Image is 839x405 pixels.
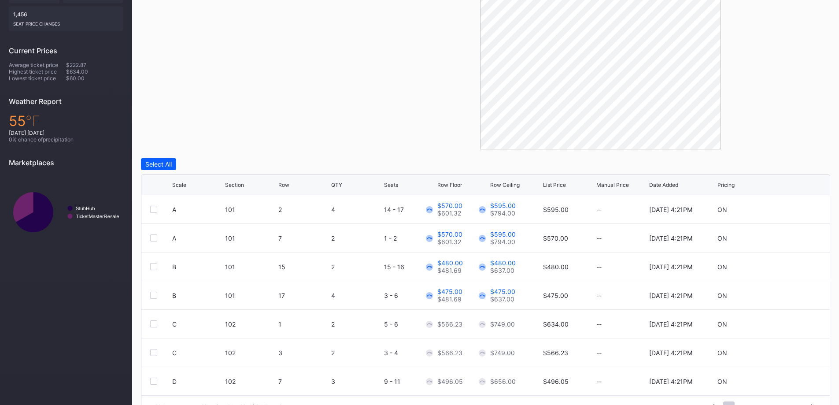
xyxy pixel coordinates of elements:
text: TicketMasterResale [76,214,119,219]
div: ON [717,292,727,299]
div: 5 - 6 [384,320,435,328]
div: A [172,234,176,242]
div: [DATE] 4:21PM [649,292,692,299]
div: $480.00 [543,263,569,271]
div: $222.87 [66,62,123,68]
text: StubHub [76,206,95,211]
div: A [172,206,176,213]
div: 101 [225,206,276,213]
div: -- [596,320,647,328]
div: 4 [331,206,382,213]
div: 7 [278,378,329,385]
div: ON [717,349,727,357]
div: -- [596,292,647,299]
div: $496.05 [437,378,463,385]
div: $481.69 [437,267,463,274]
div: ON [717,378,727,385]
div: Highest ticket price [9,68,66,75]
div: [DATE] 4:21PM [649,349,692,357]
div: $475.00 [437,288,462,295]
div: $634.00 [543,320,569,328]
div: ON [717,263,727,271]
div: $475.00 [543,292,568,299]
div: $480.00 [437,259,463,267]
div: $496.05 [543,378,569,385]
div: 101 [225,292,276,299]
div: [DATE] 4:21PM [649,234,692,242]
div: 4 [331,292,382,299]
div: Seats [384,182,398,188]
div: $595.00 [490,202,516,209]
svg: Chart title [9,174,123,251]
div: $794.00 [490,238,516,245]
div: $475.00 [490,288,515,295]
div: -- [596,349,647,357]
div: [DATE] 4:21PM [649,263,692,271]
div: $749.00 [490,320,515,328]
div: Date Added [649,182,678,188]
div: 102 [225,320,276,328]
div: ON [717,234,727,242]
div: $480.00 [490,259,516,267]
div: 2 [278,206,329,213]
div: Section [225,182,244,188]
div: 102 [225,349,276,357]
div: -- [596,378,647,385]
div: seat price changes [13,18,119,26]
div: Current Prices [9,46,123,55]
div: 102 [225,378,276,385]
div: Row [278,182,289,188]
div: $566.23 [543,349,568,357]
div: -- [596,206,647,213]
div: 2 [331,234,382,242]
div: $570.00 [543,234,568,242]
div: 17 [278,292,329,299]
div: 1,456 [9,7,123,31]
div: Scale [172,182,186,188]
div: 3 - 4 [384,349,435,357]
div: [DATE] [DATE] [9,130,123,136]
div: $566.23 [437,349,462,357]
div: 2 [331,349,382,357]
button: Select All [141,158,176,170]
div: 15 - 16 [384,263,435,271]
div: 2 [331,320,382,328]
div: $481.69 [437,295,462,303]
div: D [172,378,177,385]
div: -- [596,234,647,242]
div: Average ticket price [9,62,66,68]
div: 2 [331,263,382,271]
div: 0 % chance of precipitation [9,136,123,143]
div: 101 [225,263,276,271]
div: B [172,263,176,271]
div: 1 [278,320,329,328]
div: $637.00 [490,267,516,274]
div: $794.00 [490,209,516,217]
div: [DATE] 4:21PM [649,320,692,328]
div: 15 [278,263,329,271]
div: B [172,292,176,299]
div: $749.00 [490,349,515,357]
div: Select All [145,160,172,168]
div: $570.00 [437,202,462,209]
div: C [172,349,177,357]
div: 9 - 11 [384,378,435,385]
div: $656.00 [490,378,516,385]
div: 1 - 2 [384,234,435,242]
div: $601.32 [437,209,462,217]
div: $566.23 [437,320,462,328]
div: $634.00 [66,68,123,75]
div: 3 [331,378,382,385]
div: Row Ceiling [490,182,520,188]
div: 3 - 6 [384,292,435,299]
div: 101 [225,234,276,242]
div: $601.32 [437,238,462,245]
div: Manual Price [596,182,629,188]
div: Pricing [717,182,735,188]
div: Weather Report [9,97,123,106]
div: Row Floor [437,182,462,188]
div: C [172,320,177,328]
div: $595.00 [543,206,569,213]
div: 3 [278,349,329,357]
div: ON [717,320,727,328]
